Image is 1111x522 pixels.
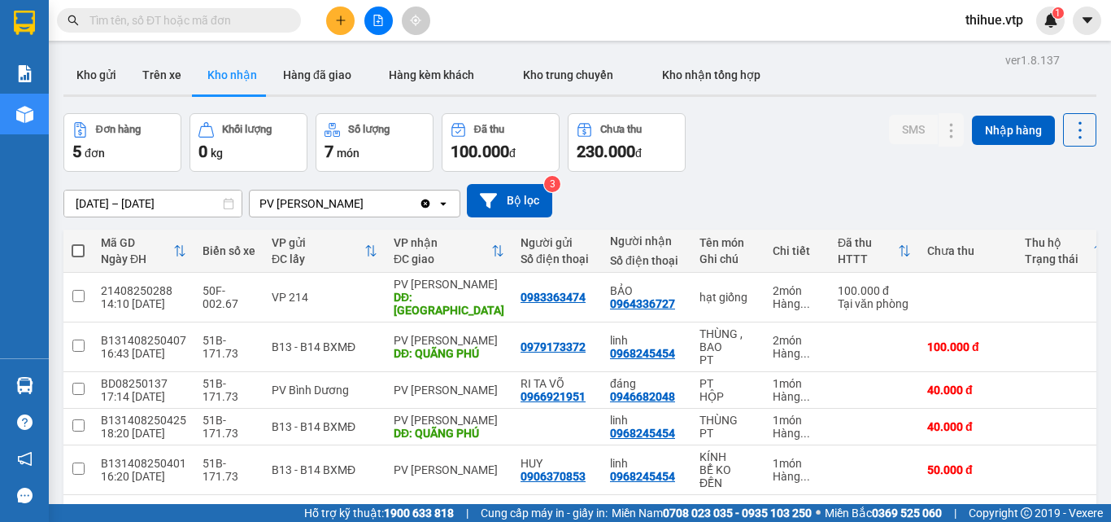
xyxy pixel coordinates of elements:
[272,340,377,353] div: B13 - B14 BXMĐ
[211,147,223,160] span: kg
[773,377,821,390] div: 1 món
[610,334,683,347] div: linh
[194,55,270,94] button: Kho nhận
[16,377,33,394] img: warehouse-icon
[101,390,186,403] div: 17:14 [DATE]
[190,113,307,172] button: Khối lượng0kg
[394,252,491,265] div: ĐC giao
[203,334,255,360] div: 51B-171.73
[699,236,756,249] div: Tên món
[610,377,683,390] div: đáng
[101,347,186,360] div: 16:43 [DATE]
[394,384,504,397] div: PV [PERSON_NAME]
[773,297,821,310] div: Hàng thông thường
[1005,51,1060,69] div: ver 1.8.137
[101,470,186,483] div: 16:20 [DATE]
[838,252,898,265] div: HTTT
[773,390,821,403] div: Hàng thông thường
[222,124,272,135] div: Khối lượng
[259,195,364,212] div: PV [PERSON_NAME]
[101,414,186,427] div: B131408250425
[437,197,450,210] svg: open
[663,507,812,520] strong: 0708 023 035 - 0935 103 250
[337,147,359,160] span: món
[699,252,756,265] div: Ghi chú
[1055,7,1061,19] span: 1
[1043,13,1058,28] img: icon-new-feature
[838,236,898,249] div: Đã thu
[410,15,421,26] span: aim
[889,115,938,144] button: SMS
[521,236,594,249] div: Người gửi
[610,235,683,248] div: Người nhận
[16,106,33,123] img: warehouse-icon
[129,55,194,94] button: Trên xe
[838,284,911,297] div: 100.000 đ
[272,420,377,433] div: B13 - B14 BXMĐ
[509,147,516,160] span: đ
[17,451,33,467] span: notification
[304,504,454,522] span: Hỗ trợ kỹ thuật:
[972,116,1055,145] button: Nhập hàng
[521,340,586,353] div: 0979173372
[1021,507,1032,519] span: copyright
[101,297,186,310] div: 14:10 [DATE]
[63,55,129,94] button: Kho gửi
[64,191,242,217] input: Select a date range.
[386,230,512,273] th: Toggle SortBy
[610,390,675,403] div: 0946682048
[85,147,105,160] span: đơn
[1073,7,1101,35] button: caret-down
[927,463,1009,476] div: 50.000 đ
[773,347,821,360] div: Hàng thông thường
[612,504,812,522] span: Miền Nam
[389,68,474,81] span: Hàng kèm khách
[474,124,504,135] div: Đã thu
[101,457,186,470] div: B131408250401
[816,510,821,516] span: ⚪️
[830,230,919,273] th: Toggle SortBy
[699,414,756,427] div: THÙNG
[773,244,821,257] div: Chi tiết
[203,414,255,440] div: 51B-171.73
[825,504,942,522] span: Miền Bắc
[1025,252,1093,265] div: Trạng thái
[72,142,81,161] span: 5
[872,507,942,520] strong: 0369 525 060
[954,504,956,522] span: |
[101,377,186,390] div: BD08250137
[442,113,560,172] button: Đã thu100.000đ
[1025,236,1093,249] div: Thu hộ
[466,504,468,522] span: |
[325,142,333,161] span: 7
[1052,7,1064,19] sup: 1
[521,291,586,304] div: 0983363474
[394,334,504,347] div: PV [PERSON_NAME]
[662,68,760,81] span: Kho nhận tổng hợp
[481,504,608,522] span: Cung cấp máy in - giấy in:
[521,457,594,470] div: HUY
[272,252,364,265] div: ĐC lấy
[773,470,821,483] div: Hàng thông thường
[198,142,207,161] span: 0
[699,450,756,463] div: KÍNH
[316,113,434,172] button: Số lượng7món
[101,236,173,249] div: Mã GD
[203,244,255,257] div: Biển số xe
[365,195,367,212] input: Selected PV Đức Xuyên.
[14,11,35,35] img: logo-vxr
[773,414,821,427] div: 1 món
[63,113,181,172] button: Đơn hàng5đơn
[17,488,33,503] span: message
[610,427,675,440] div: 0968245454
[348,124,390,135] div: Số lượng
[773,427,821,440] div: Hàng thông thường
[610,297,675,310] div: 0964336727
[101,334,186,347] div: B131408250407
[272,463,377,476] div: B13 - B14 BXMĐ
[521,470,586,483] div: 0906370853
[699,463,756,489] div: BỂ KO ĐỀN
[838,297,911,310] div: Tại văn phòng
[1080,13,1095,28] span: caret-down
[272,236,364,249] div: VP gửi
